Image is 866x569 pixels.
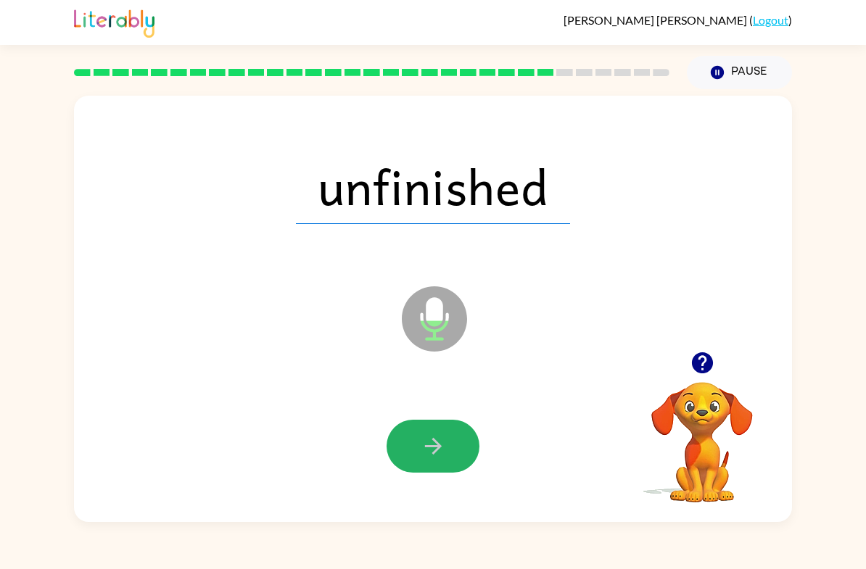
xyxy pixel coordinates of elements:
[687,56,792,89] button: Pause
[564,13,749,27] span: [PERSON_NAME] [PERSON_NAME]
[74,6,154,38] img: Literably
[296,149,570,224] span: unfinished
[753,13,788,27] a: Logout
[630,360,775,504] video: Your browser must support playing .mp4 files to use Literably. Please try using another browser.
[564,13,792,27] div: ( )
